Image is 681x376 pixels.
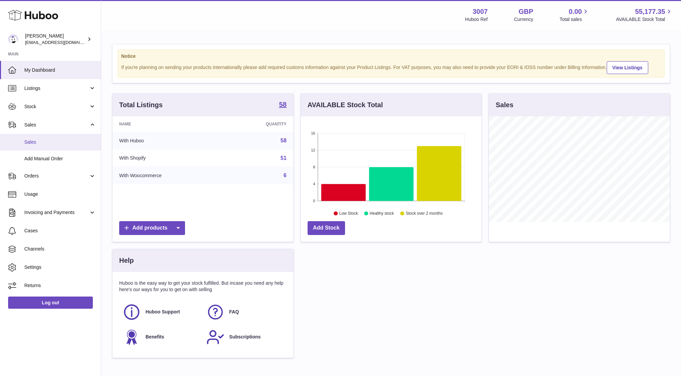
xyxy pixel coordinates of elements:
a: 51 [281,155,287,161]
div: If you're planning on sending your products internationally please add required customs informati... [121,60,661,74]
span: Sales [24,122,89,128]
text: 0 [313,199,315,203]
span: Total sales [559,16,590,23]
a: 58 [281,138,287,143]
td: With Shopify [112,149,225,167]
div: Currency [514,16,533,23]
a: Add Stock [308,221,345,235]
th: Quantity [225,116,293,132]
span: Sales [24,139,96,145]
a: 6 [284,172,287,178]
span: Settings [24,264,96,271]
span: My Dashboard [24,67,96,73]
a: 55,177.35 AVAILABLE Stock Total [616,7,673,23]
strong: 3007 [473,7,488,16]
span: Usage [24,191,96,197]
img: bevmay@maysama.com [8,34,18,44]
a: Benefits [123,328,200,346]
text: Stock over 2 months [406,211,443,216]
h3: AVAILABLE Stock Total [308,100,383,110]
span: Benefits [146,334,164,340]
a: Subscriptions [206,328,283,346]
div: [PERSON_NAME] [25,33,86,46]
h3: Sales [496,100,513,110]
text: 12 [311,148,315,152]
td: With Woocommerce [112,167,225,184]
div: Huboo Ref [465,16,488,23]
span: 0.00 [569,7,582,16]
span: Subscriptions [229,334,261,340]
span: Channels [24,246,96,252]
a: View Listings [607,61,648,74]
text: 16 [311,131,315,135]
a: FAQ [206,303,283,321]
a: Add products [119,221,185,235]
span: Stock [24,103,89,110]
span: Orders [24,173,89,179]
span: [EMAIL_ADDRESS][DOMAIN_NAME] [25,40,99,45]
span: AVAILABLE Stock Total [616,16,673,23]
span: FAQ [229,309,239,315]
th: Name [112,116,225,132]
a: 0.00 Total sales [559,7,590,23]
a: Huboo Support [123,303,200,321]
span: Listings [24,85,89,92]
strong: 58 [279,101,286,108]
span: Invoicing and Payments [24,209,89,216]
a: 58 [279,101,286,109]
span: Cases [24,228,96,234]
h3: Total Listings [119,100,163,110]
span: Huboo Support [146,309,180,315]
h3: Help [119,256,134,265]
p: Huboo is the easy way to get your stock fulfilled. But incase you need any help here's our ways f... [119,280,287,293]
text: 8 [313,165,315,169]
td: With Huboo [112,132,225,149]
text: Healthy stock [370,211,394,216]
span: Add Manual Order [24,156,96,162]
strong: GBP [519,7,533,16]
span: Returns [24,282,96,289]
text: Low Stock [339,211,358,216]
text: 4 [313,182,315,186]
span: 55,177.35 [635,7,665,16]
a: Log out [8,297,93,309]
strong: Notice [121,53,661,60]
